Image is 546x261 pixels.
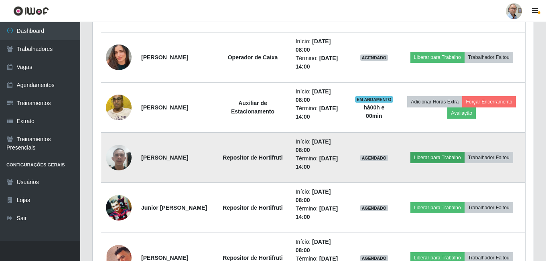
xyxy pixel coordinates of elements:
[13,6,49,16] img: CoreUI Logo
[410,52,465,63] button: Liberar para Trabalho
[410,202,465,213] button: Liberar para Trabalho
[296,104,345,121] li: Término:
[296,37,345,54] li: Início:
[296,188,345,204] li: Início:
[407,96,462,107] button: Adicionar Horas Extra
[363,104,384,119] strong: há 00 h e 00 min
[355,96,393,103] span: EM ANDAMENTO
[141,154,188,161] strong: [PERSON_NAME]
[106,195,132,220] img: 1747155708946.jpeg
[296,88,331,103] time: [DATE] 08:00
[296,238,345,255] li: Início:
[106,85,132,130] img: 1732050942761.jpeg
[141,54,188,61] strong: [PERSON_NAME]
[106,34,132,80] img: 1750801890236.jpeg
[296,188,331,203] time: [DATE] 08:00
[141,255,188,261] strong: [PERSON_NAME]
[223,204,282,211] strong: Repositor de Hortifruti
[296,154,345,171] li: Término:
[447,107,476,119] button: Avaliação
[296,138,345,154] li: Início:
[141,204,207,211] strong: Junior [PERSON_NAME]
[296,54,345,71] li: Término:
[223,154,282,161] strong: Repositor de Hortifruti
[465,202,513,213] button: Trabalhador Faltou
[360,55,388,61] span: AGENDADO
[465,152,513,163] button: Trabalhador Faltou
[296,87,345,104] li: Início:
[228,54,278,61] strong: Operador de Caixa
[296,239,331,253] time: [DATE] 08:00
[360,155,388,161] span: AGENDADO
[296,204,345,221] li: Término:
[106,140,132,174] img: 1716159554658.jpeg
[465,52,513,63] button: Trabalhador Faltou
[360,205,388,211] span: AGENDADO
[296,138,331,153] time: [DATE] 08:00
[141,104,188,111] strong: [PERSON_NAME]
[462,96,516,107] button: Forçar Encerramento
[410,152,465,163] button: Liberar para Trabalho
[231,100,274,115] strong: Auxiliar de Estacionamento
[223,255,282,261] strong: Repositor de Hortifruti
[296,38,331,53] time: [DATE] 08:00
